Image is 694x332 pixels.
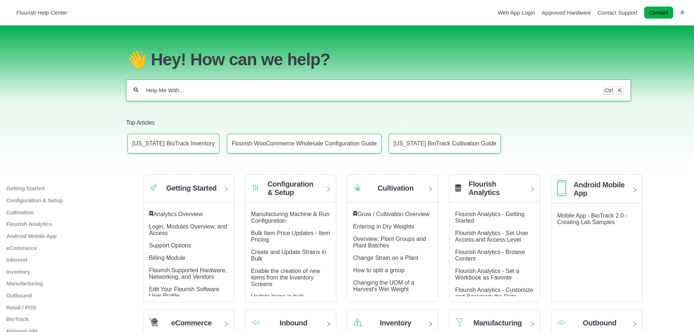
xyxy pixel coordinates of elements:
h2: Inventory [380,319,411,327]
a: Change Strain on a Plant article [353,255,418,261]
h2: Inbound [280,319,307,327]
a: Category icon Cultivation [348,180,438,202]
h2: Configuration & Setup [267,180,319,197]
div: Keyboard shortcut for search [603,86,624,95]
a: Flourish Help Center [9,8,67,17]
section: Top Articles [126,108,631,160]
a: Contact [644,7,673,19]
a: Retail / POS [5,304,119,310]
a: Flourish Supported Hardware, Networking, and Vendors article [149,267,227,280]
a: Flourish Analytics [450,180,540,202]
h2: Cultivation [377,184,413,192]
a: Manufacturing [5,280,119,286]
a: Mobile App - BioTrack 2.0 - Creating Lab Samples article [557,212,627,225]
a: Article: Connecticut BioTrack Cultivation Guide [389,134,501,153]
a: Grow / Cultivation Overview article [357,211,429,217]
kbd: K [616,86,624,95]
img: Category icon [251,319,260,325]
a: Overview: Plant Groups and Plant Batches article [353,236,426,249]
a: Enable the creation of new items from the Inventory Screens article [251,268,320,287]
img: Category icon [557,319,566,325]
h2: Flourish Analytics [468,180,524,197]
img: Category icon [251,183,260,192]
a: Approved Hardware navigation item [542,9,591,16]
a: Inbound [5,257,119,263]
h2: Android Mobile App [573,181,626,198]
a: Outbound [5,292,119,298]
h1: 👋 Hey! How can we help? [126,50,631,69]
a: How to split a group article [353,267,404,273]
svg: Featured [149,211,153,216]
a: Web App Login navigation item [498,9,535,16]
a: Support Options article [149,242,191,249]
img: Category icon [353,183,362,192]
h2: Top Articles [126,119,631,127]
kbd: Ctrl [603,86,615,95]
p: [US_STATE] BioTrack Cultivation Guide [393,140,496,147]
img: Category icon [557,180,566,196]
a: Manufacturing Machine & Run Configuration article [251,211,329,224]
a: Billing Module article [149,255,185,261]
img: Category icon [455,318,464,327]
a: Flourish Analytics - Getting Started article [455,211,524,224]
a: Login, Modules Overview, and Access article [149,223,227,236]
a: Android Mobile App [5,233,119,239]
a: eCommerce [5,245,119,251]
a: Switch dark mode setting [680,9,685,15]
a: Article: Connecticut BioTrack Inventory [128,134,219,153]
a: Cultivation [5,209,119,215]
a: Changing the UOM of a Harvest's Wet Weight article [353,280,414,292]
h2: eCommerce [171,319,212,327]
a: Configuration & Setup [5,197,119,203]
a: Flourish Analytics [5,221,119,227]
a: Article: Flourish WooCommerce Wholesale Configuration Guide [227,134,381,153]
a: Edit Your Flourish Software User Profile article [149,286,219,299]
a: Flourish Analytics - Browse Content article [455,249,525,262]
h2: Outbound [583,319,616,327]
a: Contact Support navigation item [597,9,638,16]
span: Flourish Help Center [16,9,67,16]
a: Analytics Overview article [153,211,203,217]
input: Help Me With... [145,87,596,94]
img: Category icon [149,318,158,327]
a: Flourish Analytics - Set User Access and Access Level article [455,230,528,243]
a: Flourish Analytics - Set a Workbook as Favorite article [455,268,519,281]
svg: Featured [353,211,357,216]
a: BioTrack [5,316,119,322]
h2: Manufacturing [474,319,522,327]
div: ​ [353,211,432,218]
a: Inventory [5,269,119,275]
a: Entering in Dry Weights article [353,223,414,230]
a: Bulk Item Price Updates - Item Pricing article [251,230,330,243]
img: Flourish Help Center Logo [9,8,13,17]
h2: Getting Started [166,184,216,192]
img: Category icon [353,318,362,327]
p: [US_STATE] BioTrack Inventory [132,140,215,147]
a: Getting Started [5,185,119,191]
a: Update Items in bulk article [251,293,304,300]
a: Flourish Analytics - Customize and Bookmark the Data article [455,287,533,300]
a: Create and Update Strains in Bulk article [251,249,326,262]
li: Contact desktop [642,8,675,18]
p: Flourish WooCommerce Wholesale Configuration Guide [232,140,377,147]
a: Category icon Android Mobile App [552,180,642,204]
a: Category icon Getting Started [144,180,234,202]
a: Category icon Configuration & Setup [246,180,336,202]
div: ​ [149,211,228,218]
img: Category icon [149,183,158,192]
